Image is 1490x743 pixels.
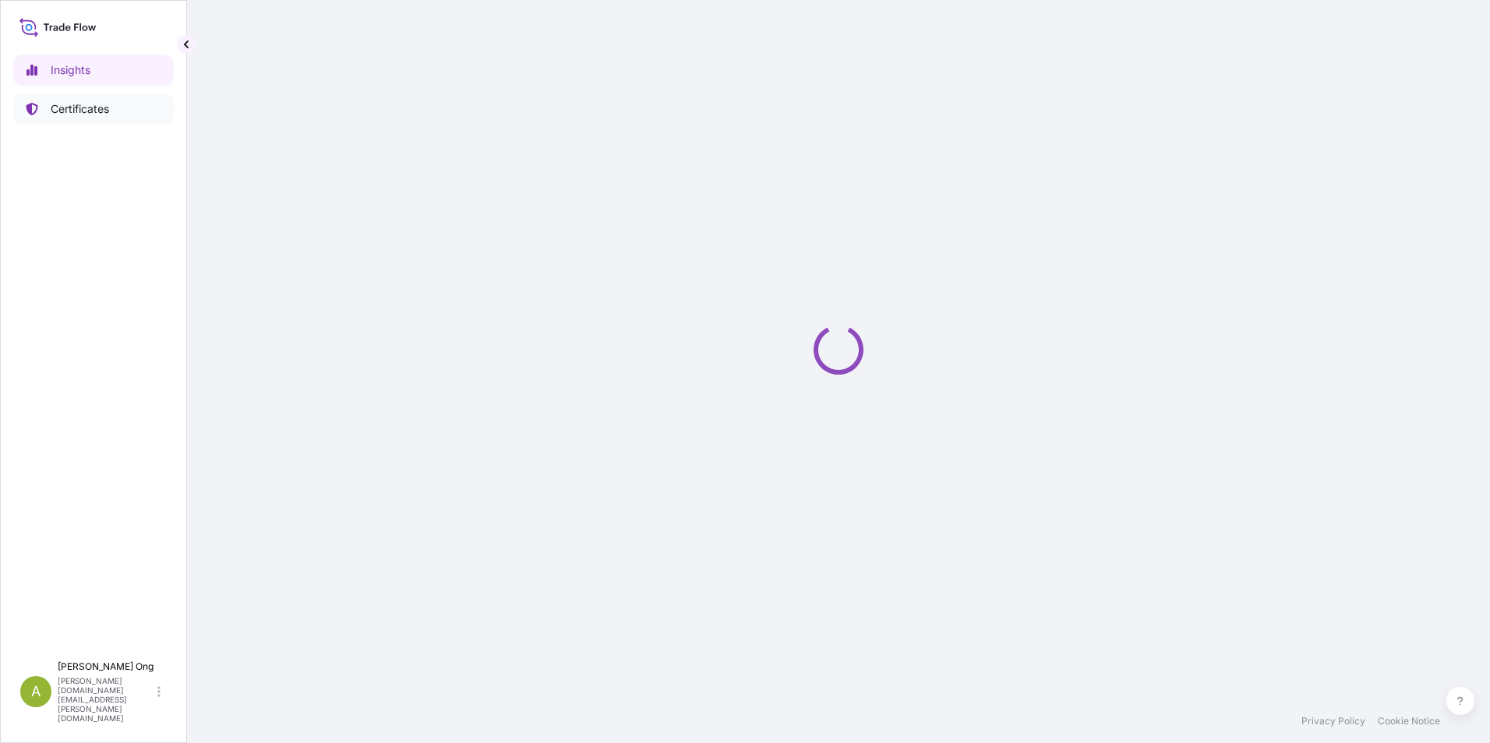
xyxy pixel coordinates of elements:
[31,684,41,699] span: A
[13,55,174,86] a: Insights
[51,62,90,78] p: Insights
[1301,715,1365,727] a: Privacy Policy
[58,676,154,723] p: [PERSON_NAME][DOMAIN_NAME][EMAIL_ADDRESS][PERSON_NAME][DOMAIN_NAME]
[51,101,109,117] p: Certificates
[13,93,174,125] a: Certificates
[58,660,154,673] p: [PERSON_NAME] Ong
[1378,715,1440,727] a: Cookie Notice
